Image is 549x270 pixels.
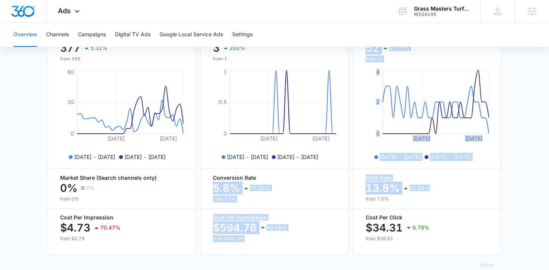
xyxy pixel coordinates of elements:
[60,215,183,220] p: Cost Per Impression
[107,135,125,142] tspan: [DATE]
[227,153,268,161] p: [DATE] - [DATE]
[413,225,430,230] p: 6.79%
[60,196,183,202] p: from 0%
[312,135,330,142] tspan: [DATE]
[213,196,336,202] p: from 3.7%
[78,23,106,47] button: Campaigns
[366,235,489,242] p: from $36.81
[124,153,166,161] p: [DATE] - [DATE]
[60,235,183,242] p: from $2.78
[60,42,81,54] p: 377
[366,222,403,234] p: $34.31
[277,153,318,161] p: [DATE] - [DATE]
[84,45,127,49] div: Keywords by Traffic
[223,69,227,75] tspan: 1
[20,20,83,26] div: Domain: [DOMAIN_NAME]
[213,235,336,242] p: from $993.90
[219,99,227,105] tspan: 0.5
[21,12,37,18] div: v 4.0.25
[389,45,409,51] p: 92.59%
[223,130,227,137] tspan: 0
[366,215,489,220] p: Cost Per Click
[267,225,287,230] p: 40.16%
[58,7,71,15] span: Ads
[376,130,380,137] tspan: 0
[414,12,469,17] div: account id
[100,225,121,230] p: 70.47%
[75,44,81,50] img: tab_keywords_by_traffic_grey.svg
[376,99,380,105] tspan: 2
[86,185,95,191] p: 0%
[14,23,37,47] button: Overview
[46,23,69,47] button: Channels
[67,69,74,75] tspan: 60
[366,182,400,194] p: 13.8%
[213,175,336,181] p: Conversion Rate
[366,175,489,181] p: Click Rate
[409,185,430,191] p: 82.89%
[213,222,257,234] p: $594.76
[465,135,482,142] tspan: [DATE]
[115,23,150,47] button: Digital TV Ads
[232,23,253,47] button: Settings
[230,45,245,51] p: 200%
[380,153,421,161] p: [DATE] - [DATE]
[60,182,78,194] p: 0%
[20,44,26,50] img: tab_domain_overview_orange.svg
[376,69,380,75] tspan: 4
[213,42,220,54] p: 3
[430,153,471,161] p: [DATE] - [DATE]
[71,130,74,137] tspan: 0
[413,135,430,142] tspan: [DATE]
[366,42,379,54] p: 52
[366,56,424,62] p: from 27
[414,6,469,12] div: account name
[260,135,278,142] tspan: [DATE]
[160,23,223,47] button: Google Local Service Ads
[213,56,271,62] p: from 1
[74,153,115,161] p: [DATE] - [DATE]
[60,175,183,181] p: Market Share (Search channels only)
[160,135,177,142] tspan: [DATE]
[12,20,18,26] img: website_grey.svg
[250,185,270,191] p: 55.95%
[60,56,107,62] p: from 358
[366,196,489,202] p: from 7.5%
[12,12,18,18] img: logo_orange.svg
[213,215,336,220] p: Cost Per Conversion
[60,222,90,234] p: $4.73
[213,182,240,194] p: 5.8%
[29,45,68,49] div: Domain Overview
[90,45,107,51] p: 5.31%
[67,99,74,105] tspan: 30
